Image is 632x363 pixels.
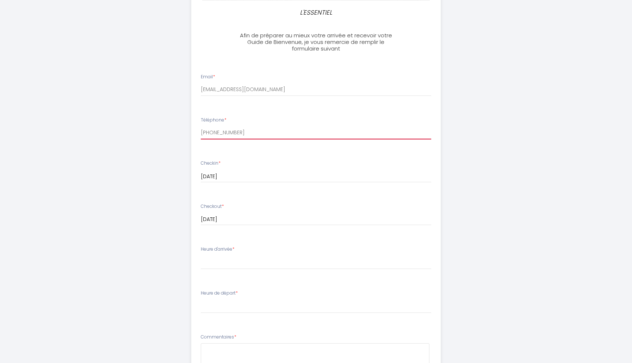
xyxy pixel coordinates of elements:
[201,246,234,253] label: Heure d'arrivée
[234,32,397,52] h3: Afin de préparer au mieux votre arrivée et recevoir votre Guide de Bienvenue, je vous remercie de...
[201,203,224,210] label: Checkout
[201,290,238,297] label: Heure de départ
[201,160,221,167] label: Checkin
[201,334,236,341] label: Commentaires
[201,74,215,81] label: Email
[238,8,394,18] p: L'ESSENTIEL
[201,117,226,124] label: Téléphone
